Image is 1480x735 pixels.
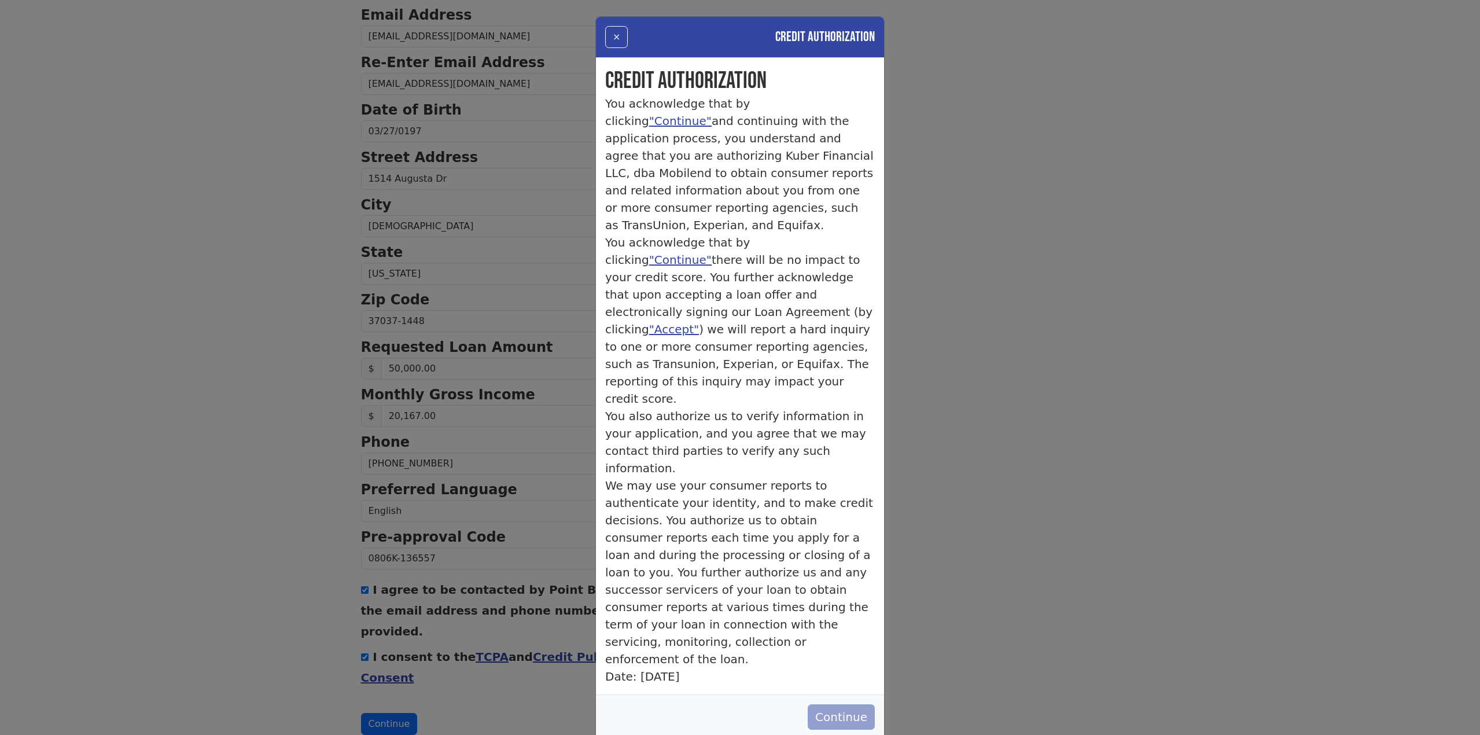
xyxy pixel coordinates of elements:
[775,27,875,47] h4: Credit Authorization
[649,114,712,128] a: "Continue"
[808,704,875,730] button: Continue
[605,477,875,668] p: We may use your consumer reports to authenticate your identity, and to make credit decisions. You...
[649,322,699,336] a: "Accept"
[605,670,680,683] p1: Date: [DATE]
[649,253,712,267] a: "Continue"
[605,407,875,477] p: You also authorize us to verify information in your application, and you agree that we may contac...
[605,67,875,95] h1: Credit Authorization
[605,234,875,407] p: You acknowledge that by clicking there will be no impact to your credit score. You further acknow...
[605,95,875,234] p: You acknowledge that by clicking and continuing with the application process, you understand and ...
[605,26,628,48] button: ×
